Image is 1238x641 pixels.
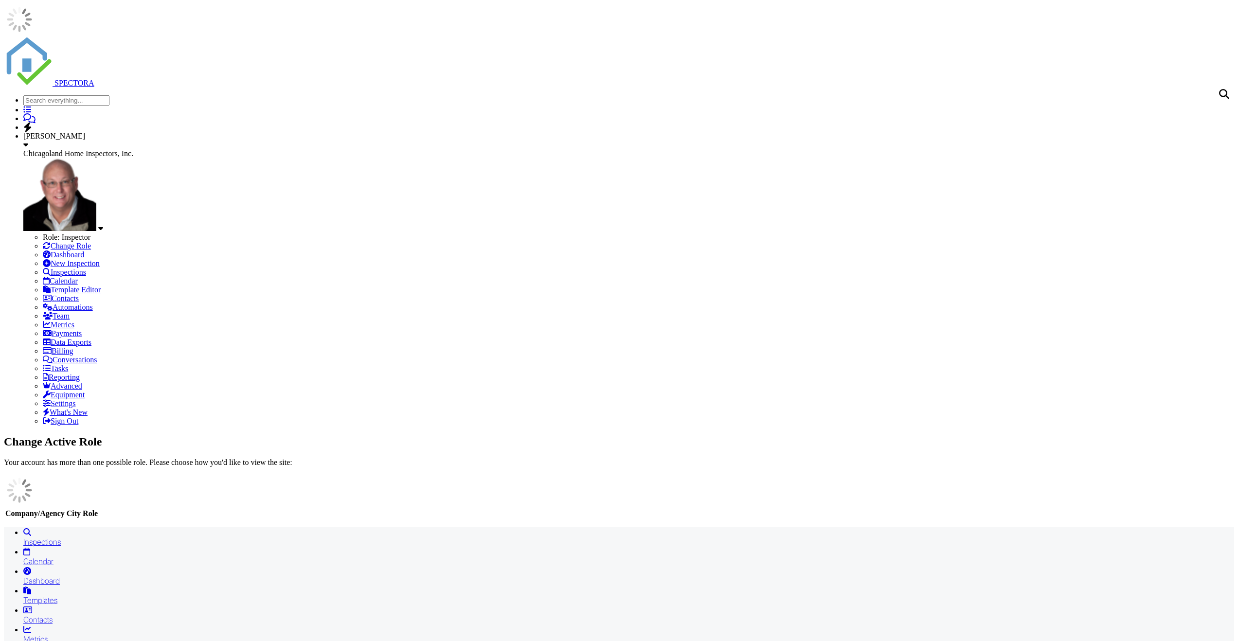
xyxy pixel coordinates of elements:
a: What's New [43,408,88,416]
div: Templates [23,595,1234,605]
a: Contacts [23,605,1234,624]
a: Dashboard [43,250,84,259]
a: Automations [43,303,93,311]
a: Inspections [43,268,86,276]
a: Reporting [43,373,80,381]
div: Inspections [23,537,1234,547]
a: Team [43,312,70,320]
div: Calendar [23,556,1234,566]
div: Chicagoland Home Inspectors, Inc. [23,149,1234,158]
a: Conversations [43,356,97,364]
a: Equipment [43,391,85,399]
span: SPECTORA [54,79,94,87]
p: Your account has more than one possible role. Please choose how you'd like to view the site: [4,458,1234,467]
input: Search everything... [23,95,109,106]
a: Contacts [43,294,79,303]
h2: Change Active Role [4,435,1234,448]
a: Dashboard [23,566,1234,586]
a: Advanced [43,382,82,390]
img: loading-93afd81d04378562ca97960a6d0abf470c8f8241ccf6a1b4da771bf876922d1b.gif [4,4,35,35]
span: Role: Inspector [43,233,90,241]
a: Inspections [23,527,1234,547]
img: The Best Home Inspection Software - Spectora [4,37,53,86]
th: Role [82,509,98,518]
a: Billing [43,347,73,355]
div: Contacts [23,615,1234,624]
th: City [66,509,81,518]
a: Calendar [23,547,1234,566]
a: Payments [43,329,82,338]
a: Templates [23,586,1234,605]
a: Settings [43,399,76,408]
a: Metrics [43,320,74,329]
div: [PERSON_NAME] [23,132,1234,141]
a: SPECTORA [4,79,94,87]
a: Template Editor [43,285,101,294]
div: Dashboard [23,576,1234,586]
a: Change Role [43,242,91,250]
a: Tasks [43,364,68,373]
a: New Inspection [43,259,100,267]
img: loading-93afd81d04378562ca97960a6d0abf470c8f8241ccf6a1b4da771bf876922d1b.gif [4,475,35,506]
th: Company/Agency [5,509,65,518]
a: Calendar [43,277,78,285]
a: Sign Out [43,417,78,425]
a: Data Exports [43,338,91,346]
img: 8f20e90146770bd23e1e03d514d8b305.png [23,158,96,231]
